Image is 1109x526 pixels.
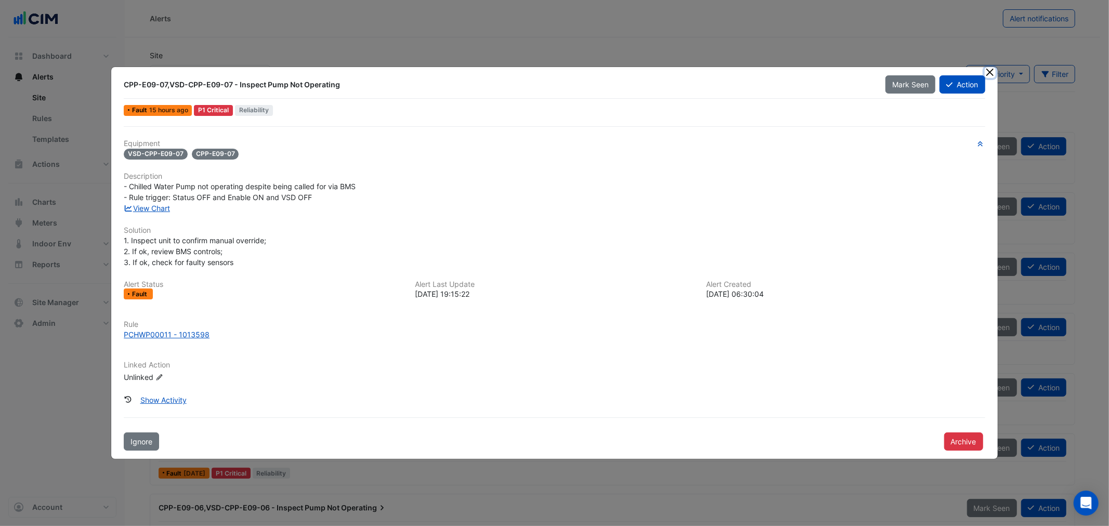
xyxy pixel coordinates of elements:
[944,432,983,451] button: Archive
[124,182,356,202] span: - Chilled Water Pump not operating despite being called for via BMS - Rule trigger: Status OFF an...
[194,105,233,116] div: P1 Critical
[124,361,985,370] h6: Linked Action
[415,280,694,289] h6: Alert Last Update
[124,226,985,235] h6: Solution
[132,107,149,113] span: Fault
[155,374,163,382] fa-icon: Edit Linked Action
[885,75,935,94] button: Mark Seen
[131,437,152,446] span: Ignore
[124,329,985,340] a: PCHWP00011 - 1013598
[415,288,694,299] div: [DATE] 19:15:22
[124,329,210,340] div: PCHWP00011 - 1013598
[124,236,268,267] span: 1. Inspect unit to confirm manual override; 2. If ok, review BMS controls; 3. If ok, check for fa...
[124,139,985,148] h6: Equipment
[985,67,996,78] button: Close
[124,320,985,329] h6: Rule
[707,288,985,299] div: [DATE] 06:30:04
[235,105,273,116] span: Reliability
[149,106,188,114] span: Tue 09-Sep-2025 19:15 IST
[940,75,985,94] button: Action
[192,149,239,160] span: CPP-E09-07
[892,80,929,89] span: Mark Seen
[707,280,985,289] h6: Alert Created
[124,80,873,90] div: CPP-E09-07,VSD-CPP-E09-07 - Inspect Pump Not Operating
[124,172,985,181] h6: Description
[124,432,159,451] button: Ignore
[124,204,170,213] a: View Chart
[1074,491,1099,516] div: Open Intercom Messenger
[124,372,249,383] div: Unlinked
[132,291,149,297] span: Fault
[134,391,193,409] button: Show Activity
[124,149,188,160] span: VSD-CPP-E09-07
[124,280,402,289] h6: Alert Status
